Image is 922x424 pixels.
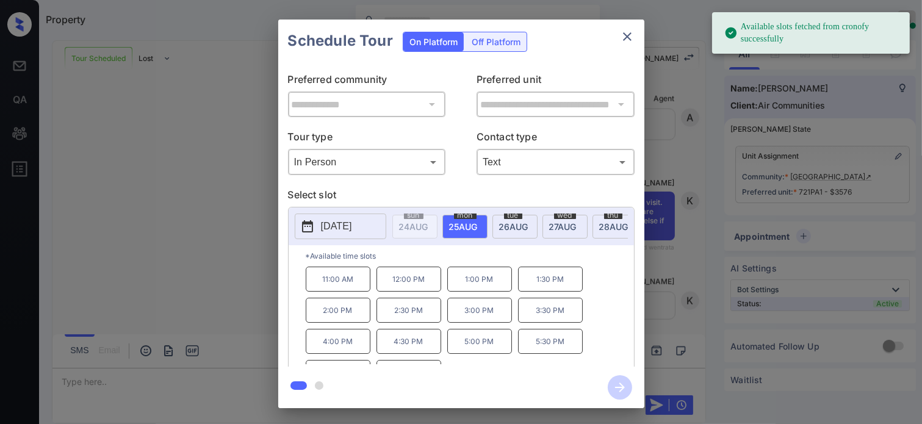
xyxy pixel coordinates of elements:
[518,298,583,323] p: 3:30 PM
[554,212,576,219] span: wed
[288,72,446,92] p: Preferred community
[454,212,477,219] span: mon
[295,214,386,239] button: [DATE]
[288,187,635,207] p: Select slot
[492,215,538,239] div: date-select
[306,360,370,385] p: 6:00 PM
[599,221,628,232] span: 28 AUG
[466,32,527,51] div: Off Platform
[449,221,478,232] span: 25 AUG
[518,267,583,292] p: 1:30 PM
[291,152,443,172] div: In Person
[442,215,488,239] div: date-select
[480,152,632,172] div: Text
[306,298,370,323] p: 2:00 PM
[278,20,403,62] h2: Schedule Tour
[376,267,441,292] p: 12:00 PM
[376,329,441,354] p: 4:30 PM
[600,372,639,403] button: btn-next
[518,329,583,354] p: 5:30 PM
[615,24,639,49] button: close
[447,329,512,354] p: 5:00 PM
[376,360,441,385] p: 6:30 PM
[321,219,352,234] p: [DATE]
[499,221,528,232] span: 26 AUG
[477,72,635,92] p: Preferred unit
[724,16,900,50] div: Available slots fetched from cronofy successfully
[306,267,370,292] p: 11:00 AM
[504,212,522,219] span: tue
[306,245,634,267] p: *Available time slots
[592,215,638,239] div: date-select
[549,221,577,232] span: 27 AUG
[447,267,512,292] p: 1:00 PM
[376,298,441,323] p: 2:30 PM
[447,298,512,323] p: 3:00 PM
[477,129,635,149] p: Contact type
[604,212,622,219] span: thu
[542,215,588,239] div: date-select
[288,129,446,149] p: Tour type
[306,329,370,354] p: 4:00 PM
[403,32,464,51] div: On Platform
